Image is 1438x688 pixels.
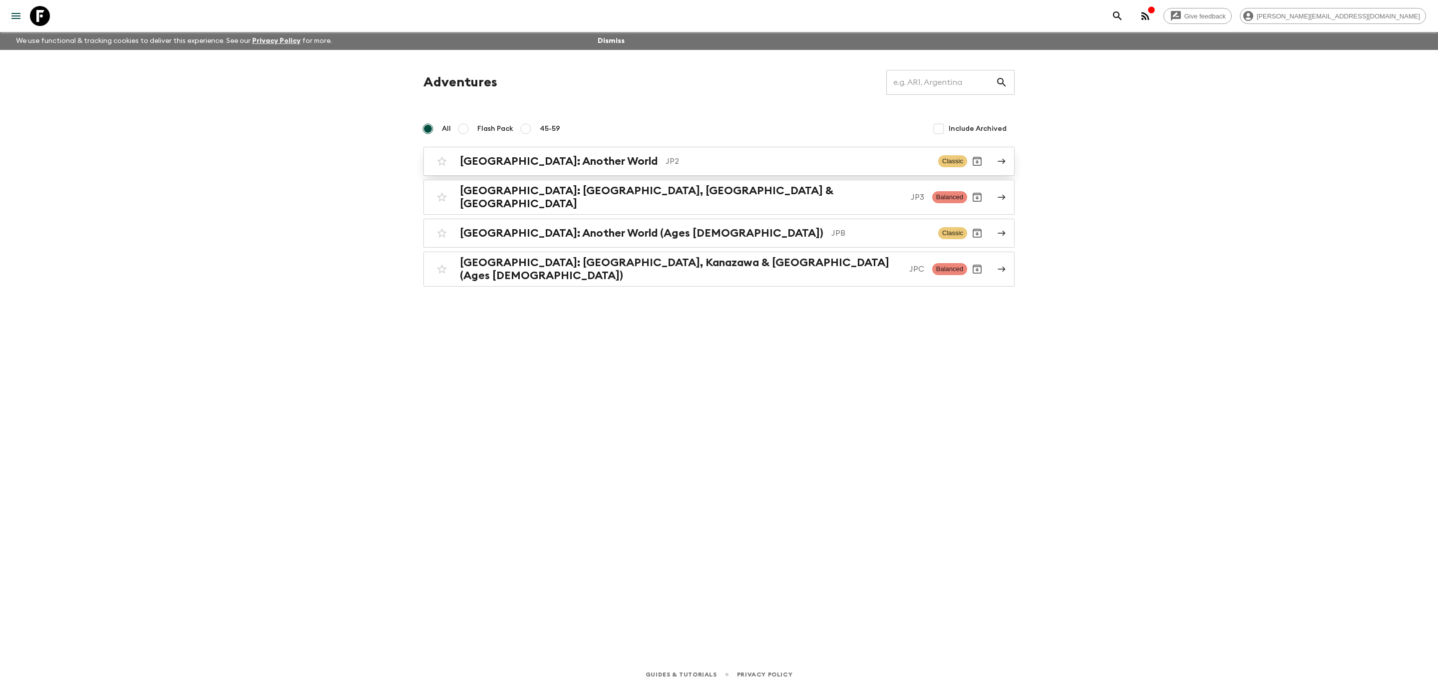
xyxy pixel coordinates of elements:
h2: [GEOGRAPHIC_DATA]: [GEOGRAPHIC_DATA], [GEOGRAPHIC_DATA] & [GEOGRAPHIC_DATA] [460,184,903,210]
a: [GEOGRAPHIC_DATA]: Another WorldJP2ClassicArchive [423,147,1015,176]
h2: [GEOGRAPHIC_DATA]: Another World (Ages [DEMOGRAPHIC_DATA]) [460,227,823,240]
span: Flash Pack [477,124,513,134]
a: [GEOGRAPHIC_DATA]: [GEOGRAPHIC_DATA], Kanazawa & [GEOGRAPHIC_DATA] (Ages [DEMOGRAPHIC_DATA])JPCBa... [423,252,1015,287]
button: Archive [967,151,987,171]
span: Balanced [932,191,967,203]
span: All [442,124,451,134]
a: Privacy Policy [252,37,301,44]
p: JP2 [666,155,930,167]
span: [PERSON_NAME][EMAIL_ADDRESS][DOMAIN_NAME] [1251,12,1426,20]
button: Archive [967,259,987,279]
p: JPB [831,227,930,239]
a: Guides & Tutorials [646,669,717,680]
a: [GEOGRAPHIC_DATA]: [GEOGRAPHIC_DATA], [GEOGRAPHIC_DATA] & [GEOGRAPHIC_DATA]JP3BalancedArchive [423,180,1015,215]
span: Balanced [932,263,967,275]
button: menu [6,6,26,26]
p: We use functional & tracking cookies to deliver this experience. See our for more. [12,32,336,50]
a: [GEOGRAPHIC_DATA]: Another World (Ages [DEMOGRAPHIC_DATA])JPBClassicArchive [423,219,1015,248]
div: [PERSON_NAME][EMAIL_ADDRESS][DOMAIN_NAME] [1240,8,1426,24]
button: Archive [967,223,987,243]
span: Include Archived [949,124,1007,134]
a: Privacy Policy [737,669,792,680]
p: JPC [909,263,924,275]
h1: Adventures [423,72,497,92]
span: Classic [938,155,967,167]
span: 45-59 [540,124,560,134]
span: Give feedback [1179,12,1231,20]
p: JP3 [911,191,924,203]
input: e.g. AR1, Argentina [886,68,996,96]
a: Give feedback [1163,8,1232,24]
span: Classic [938,227,967,239]
button: Dismiss [595,34,627,48]
button: search adventures [1107,6,1127,26]
h2: [GEOGRAPHIC_DATA]: [GEOGRAPHIC_DATA], Kanazawa & [GEOGRAPHIC_DATA] (Ages [DEMOGRAPHIC_DATA]) [460,256,901,282]
h2: [GEOGRAPHIC_DATA]: Another World [460,155,658,168]
button: Archive [967,187,987,207]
